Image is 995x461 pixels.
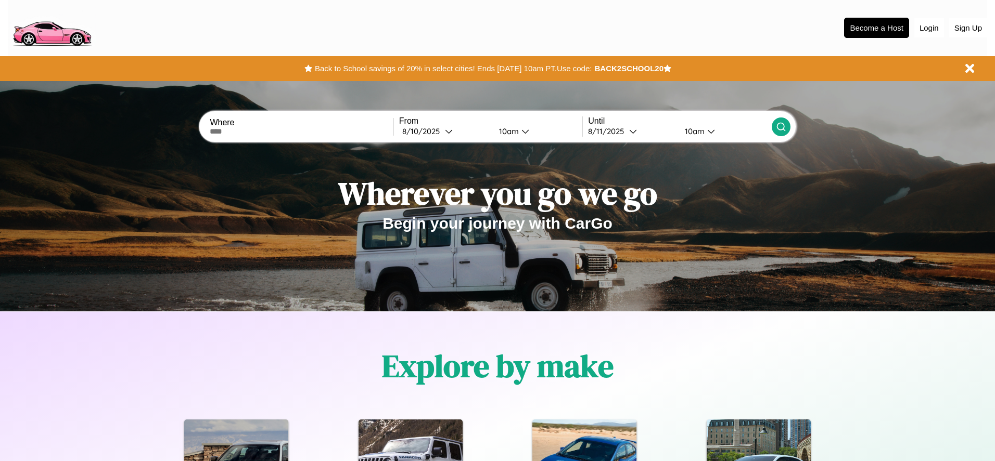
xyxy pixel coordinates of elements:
button: Login [914,18,944,37]
h1: Explore by make [382,345,614,387]
label: From [399,116,582,126]
b: BACK2SCHOOL20 [594,64,664,73]
button: 8/10/2025 [399,126,491,137]
div: 8 / 11 / 2025 [588,126,629,136]
button: 10am [677,126,771,137]
button: 10am [491,126,582,137]
button: Sign Up [949,18,987,37]
label: Where [210,118,393,127]
img: logo [8,5,96,49]
label: Until [588,116,771,126]
button: Become a Host [844,18,909,38]
button: Back to School savings of 20% in select cities! Ends [DATE] 10am PT.Use code: [312,61,594,76]
div: 8 / 10 / 2025 [402,126,445,136]
div: 10am [494,126,521,136]
div: 10am [680,126,707,136]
